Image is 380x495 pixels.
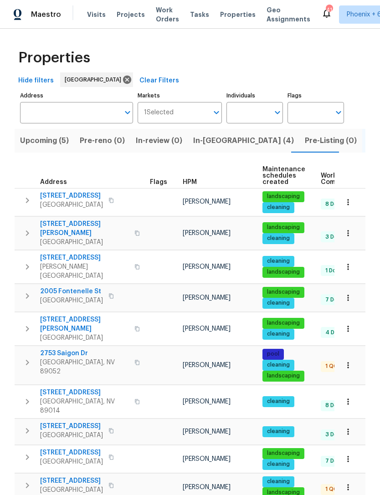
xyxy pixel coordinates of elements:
[267,5,310,24] span: Geo Assignments
[263,204,293,211] span: cleaning
[20,134,69,147] span: Upcoming (5)
[18,75,54,87] span: Hide filters
[193,134,294,147] span: In-[GEOGRAPHIC_DATA] (4)
[40,397,129,415] span: [GEOGRAPHIC_DATA], NV 89014
[183,179,197,185] span: HPM
[322,296,348,304] span: 7 Done
[263,372,303,380] span: landscaping
[321,173,378,185] span: Work Order Completion
[263,288,303,296] span: landscaping
[183,456,231,462] span: [PERSON_NAME]
[210,106,223,119] button: Open
[150,179,167,185] span: Flags
[136,134,182,147] span: In-review (0)
[326,5,332,15] div: 41
[15,72,57,89] button: Hide filters
[117,10,145,19] span: Projects
[183,484,231,490] span: [PERSON_NAME]
[262,166,305,185] span: Maintenance schedules created
[40,179,67,185] span: Address
[144,109,174,117] span: 1 Selected
[87,10,106,19] span: Visits
[322,200,348,208] span: 8 Done
[138,93,222,98] label: Markets
[322,431,348,439] span: 3 Done
[18,53,90,62] span: Properties
[263,361,293,369] span: cleaning
[40,333,129,342] span: [GEOGRAPHIC_DATA]
[263,268,303,276] span: landscaping
[40,191,103,200] span: [STREET_ADDRESS]
[305,134,357,147] span: Pre-Listing (0)
[40,262,129,281] span: [PERSON_NAME][GEOGRAPHIC_DATA]
[322,329,349,337] span: 4 Done
[183,230,231,236] span: [PERSON_NAME]
[322,485,341,493] span: 1 QC
[183,398,231,405] span: [PERSON_NAME]
[40,287,103,296] span: 2005 Fontenelle St
[139,75,179,87] span: Clear Filters
[40,388,129,397] span: [STREET_ADDRESS]
[263,428,293,435] span: cleaning
[40,476,103,485] span: [STREET_ADDRESS]
[183,429,231,435] span: [PERSON_NAME]
[322,267,347,275] span: 1 Done
[40,200,103,209] span: [GEOGRAPHIC_DATA]
[263,330,293,338] span: cleaning
[80,134,125,147] span: Pre-reno (0)
[183,295,231,301] span: [PERSON_NAME]
[263,235,293,242] span: cleaning
[263,319,303,327] span: landscaping
[40,315,129,333] span: [STREET_ADDRESS][PERSON_NAME]
[263,350,283,358] span: pool
[40,238,129,247] span: [GEOGRAPHIC_DATA]
[31,10,61,19] span: Maestro
[183,326,231,332] span: [PERSON_NAME]
[220,10,256,19] span: Properties
[121,106,134,119] button: Open
[40,219,129,238] span: [STREET_ADDRESS][PERSON_NAME]
[322,233,348,241] span: 3 Done
[156,5,179,24] span: Work Orders
[271,106,284,119] button: Open
[263,193,303,200] span: landscaping
[263,449,303,457] span: landscaping
[322,457,348,465] span: 7 Done
[40,485,103,495] span: [GEOGRAPHIC_DATA]
[65,75,125,84] span: [GEOGRAPHIC_DATA]
[263,398,293,405] span: cleaning
[40,253,129,262] span: [STREET_ADDRESS]
[190,11,209,18] span: Tasks
[226,93,283,98] label: Individuals
[40,457,103,466] span: [GEOGRAPHIC_DATA]
[322,402,348,409] span: 8 Done
[322,362,341,370] span: 1 QC
[263,257,293,265] span: cleaning
[263,478,293,485] span: cleaning
[40,422,103,431] span: [STREET_ADDRESS]
[263,224,303,231] span: landscaping
[288,93,344,98] label: Flags
[136,72,183,89] button: Clear Filters
[40,448,103,457] span: [STREET_ADDRESS]
[263,460,293,468] span: cleaning
[263,299,293,307] span: cleaning
[332,106,345,119] button: Open
[40,358,129,376] span: [GEOGRAPHIC_DATA], NV 89052
[183,362,231,368] span: [PERSON_NAME]
[60,72,133,87] div: [GEOGRAPHIC_DATA]
[40,431,103,440] span: [GEOGRAPHIC_DATA]
[20,93,133,98] label: Address
[40,349,129,358] span: 2753 Saigon Dr
[183,264,231,270] span: [PERSON_NAME]
[183,199,231,205] span: [PERSON_NAME]
[40,296,103,305] span: [GEOGRAPHIC_DATA]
